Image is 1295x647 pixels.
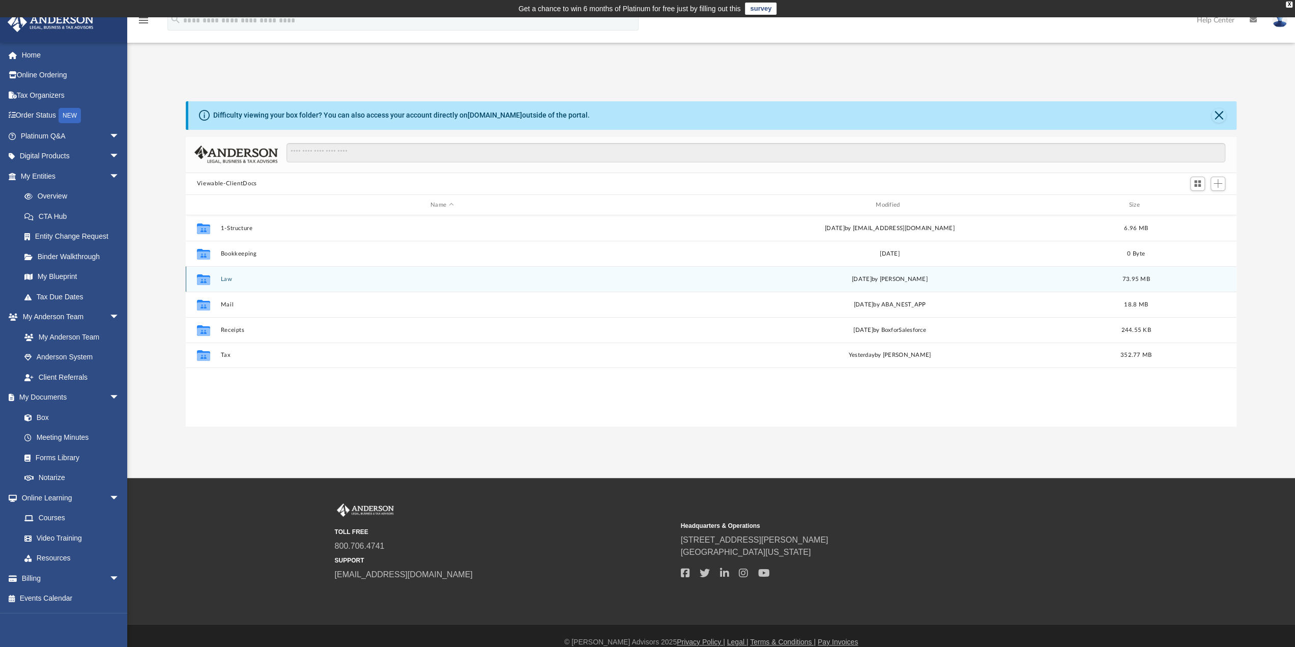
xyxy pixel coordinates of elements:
[848,353,874,358] span: yesterday
[220,225,664,232] button: 1-Structure
[1161,201,1232,210] div: id
[7,488,130,508] a: Online Learningarrow_drop_down
[335,503,396,517] img: Anderson Advisors Platinum Portal
[7,568,135,588] a: Billingarrow_drop_down
[668,300,1111,310] div: [DATE] by ABA_NEST_APP
[1190,177,1205,191] button: Switch to Grid View
[668,351,1111,360] div: by [PERSON_NAME]
[668,275,1111,284] div: [DATE] by [PERSON_NAME]
[109,307,130,328] span: arrow_drop_down
[335,570,473,579] a: [EMAIL_ADDRESS][DOMAIN_NAME]
[677,638,725,646] a: Privacy Policy |
[109,166,130,187] span: arrow_drop_down
[197,179,257,188] button: Viewable-ClientDocs
[14,528,125,548] a: Video Training
[818,638,858,646] a: Pay Invoices
[14,206,135,227] a: CTA Hub
[220,250,664,257] button: Bookkeeping
[668,249,1111,259] div: [DATE]
[14,267,130,287] a: My Blueprint
[14,367,130,387] a: Client Referrals
[7,126,135,146] a: Platinum Q&Aarrow_drop_down
[681,521,1020,530] small: Headquarters & Operations
[220,301,664,308] button: Mail
[286,143,1225,162] input: Search files and folders
[681,548,811,556] a: [GEOGRAPHIC_DATA][US_STATE]
[220,276,664,283] button: Law
[14,227,135,247] a: Entity Change Request
[7,65,135,86] a: Online Ordering
[7,166,135,186] a: My Entitiesarrow_drop_down
[519,3,741,15] div: Get a chance to win 6 months of Platinum for free just by filling out this
[14,347,130,368] a: Anderson System
[14,548,130,569] a: Resources
[220,327,664,333] button: Receipts
[14,186,135,207] a: Overview
[1286,2,1292,8] div: close
[137,19,150,26] a: menu
[59,108,81,123] div: NEW
[668,326,1111,335] div: [DATE] by BoxforSalesforce
[727,638,749,646] a: Legal |
[109,146,130,167] span: arrow_drop_down
[5,12,97,32] img: Anderson Advisors Platinum Portal
[186,215,1236,427] div: grid
[14,246,135,267] a: Binder Walkthrough
[7,387,130,408] a: My Documentsarrow_drop_down
[7,85,135,105] a: Tax Organizers
[1121,327,1150,333] span: 244.55 KB
[468,111,522,119] a: [DOMAIN_NAME]
[170,14,181,25] i: search
[14,327,125,347] a: My Anderson Team
[668,224,1111,233] div: [DATE] by [EMAIL_ADDRESS][DOMAIN_NAME]
[14,287,135,307] a: Tax Due Dates
[681,536,828,544] a: [STREET_ADDRESS][PERSON_NAME]
[1124,302,1148,307] span: 18.8 MB
[7,105,135,126] a: Order StatusNEW
[109,126,130,147] span: arrow_drop_down
[335,542,385,550] a: 800.706.4741
[1120,353,1152,358] span: 352.77 MB
[137,14,150,26] i: menu
[7,45,135,65] a: Home
[220,201,663,210] div: Name
[335,527,674,537] small: TOLL FREE
[14,508,130,528] a: Courses
[14,447,125,468] a: Forms Library
[7,588,135,609] a: Events Calendar
[220,352,664,359] button: Tax
[335,556,674,565] small: SUPPORT
[1127,251,1145,257] span: 0 Byte
[14,468,130,488] a: Notarize
[1272,13,1287,27] img: User Pic
[14,407,125,428] a: Box
[190,201,216,210] div: id
[1115,201,1156,210] div: Size
[213,110,590,121] div: Difficulty viewing your box folder? You can also access your account directly on outside of the p...
[750,638,816,646] a: Terms & Conditions |
[668,201,1111,210] div: Modified
[109,387,130,408] span: arrow_drop_down
[14,428,130,448] a: Meeting Minutes
[109,568,130,589] span: arrow_drop_down
[7,307,130,327] a: My Anderson Teamarrow_drop_down
[1124,226,1148,231] span: 6.96 MB
[1211,177,1226,191] button: Add
[1212,108,1226,123] button: Close
[1122,276,1149,282] span: 73.95 MB
[745,3,776,15] a: survey
[109,488,130,509] span: arrow_drop_down
[7,146,135,166] a: Digital Productsarrow_drop_down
